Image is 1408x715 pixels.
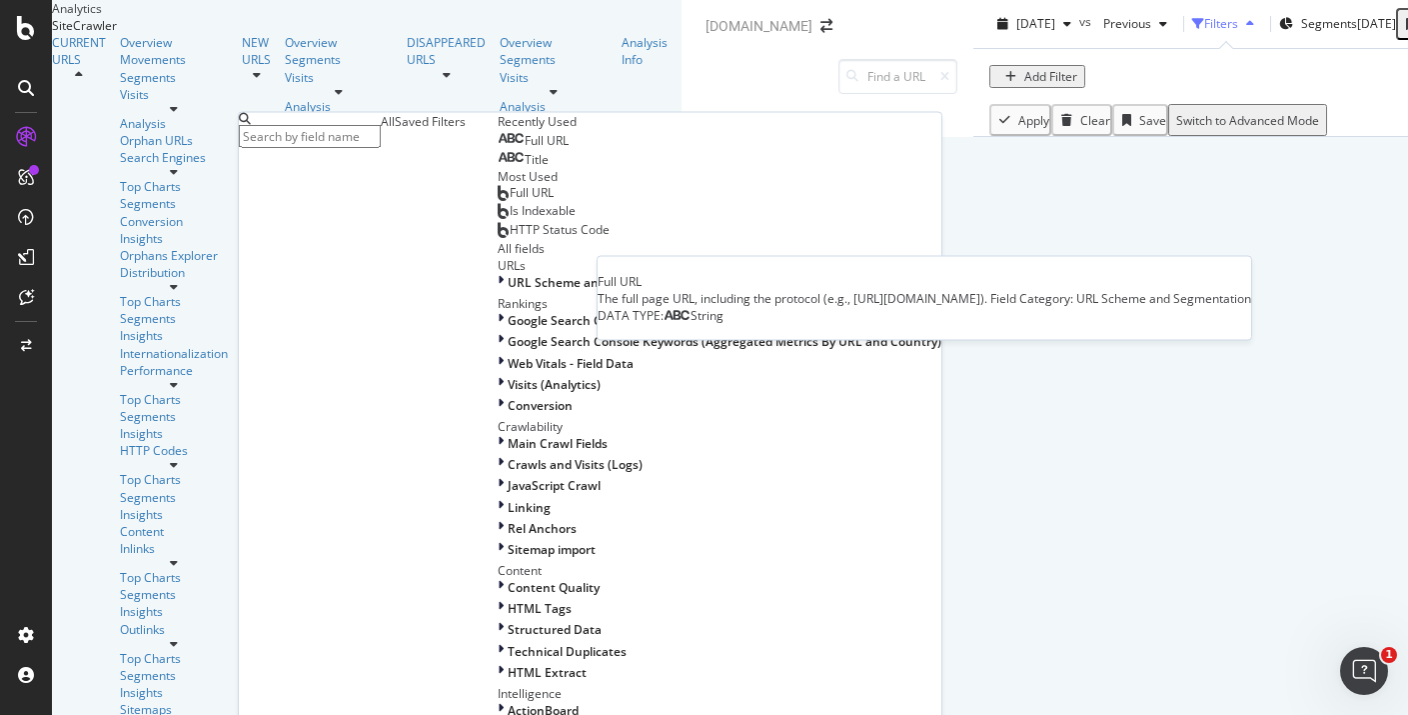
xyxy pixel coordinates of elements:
[120,586,228,603] div: Segments
[820,19,832,33] div: arrow-right-arrow-left
[500,51,608,68] a: Segments
[407,34,486,68] a: DISAPPEARED URLS
[1095,15,1151,32] span: Previous
[1016,15,1055,32] span: 2025 Sep. 27th
[285,34,393,51] a: Overview
[508,663,587,680] span: HTML Extract
[510,202,576,219] span: Is Indexable
[510,220,610,237] span: HTTP Status Code
[508,435,608,452] span: Main Crawl Fields
[498,684,941,701] div: Intelligence
[242,34,271,68] a: NEW URLS
[508,354,634,371] span: Web Vitals - Field Data
[508,396,573,413] span: Conversion
[120,471,228,488] a: Top Charts
[498,561,941,578] div: Content
[705,16,812,36] div: [DOMAIN_NAME]
[120,621,228,638] a: Outlinks
[52,17,682,34] div: SiteCrawler
[120,69,228,86] a: Segments
[508,456,643,473] span: Crawls and Visits (Logs)
[120,540,228,557] a: Inlinks
[120,667,228,684] div: Segments
[1168,104,1327,136] button: Switch to Advanced Mode
[285,51,393,68] div: Segments
[500,34,608,51] div: Overview
[120,213,228,230] div: Conversion
[1301,15,1357,32] span: Segments
[1079,13,1095,30] span: vs
[120,684,228,701] a: Insights
[500,69,608,86] a: Visits
[498,239,941,256] div: All fields
[1192,8,1262,40] button: Filters
[120,569,228,586] a: Top Charts
[622,34,668,68] div: Analysis Info
[525,132,569,149] span: Full URL
[120,178,228,195] div: Top Charts
[120,51,228,68] a: Movements
[598,290,1251,307] div: The full page URL, including the protocol (e.g., [URL][DOMAIN_NAME]). Field Category: URL Scheme ...
[508,621,602,638] span: Structured Data
[1381,647,1397,663] span: 1
[508,333,941,350] span: Google Search Console Keywords (Aggregated Metrics By URL and Country)
[1279,8,1396,40] button: Segments[DATE]
[120,195,228,212] a: Segments
[52,34,106,68] a: CURRENT URLS
[510,184,554,201] span: Full URL
[1139,112,1166,129] div: Save
[120,86,228,103] a: Visits
[395,113,466,130] div: Saved Filters
[120,132,228,149] a: Orphan URLs
[120,34,228,51] a: Overview
[500,98,608,115] a: Analysis
[1018,112,1049,129] div: Apply
[989,8,1079,40] button: [DATE]
[838,59,957,94] input: Find a URL
[120,425,228,442] a: Insights
[508,540,596,557] span: Sitemap import
[120,293,228,310] a: Top Charts
[1095,8,1175,40] button: Previous
[508,642,627,659] span: Technical Duplicates
[1080,112,1110,129] div: Clear
[120,506,228,523] a: Insights
[239,125,381,148] input: Search by field name
[285,69,393,86] a: Visits
[508,498,551,515] span: Linking
[120,230,228,247] a: Insights
[120,408,228,425] a: Segments
[285,98,393,115] a: Analysis
[1204,15,1238,32] div: Filters
[120,310,228,327] div: Segments
[120,391,228,408] a: Top Charts
[508,273,691,290] span: URL Scheme and Segmentation
[120,489,228,506] div: Segments
[120,327,228,344] div: Insights
[120,362,228,379] a: Performance
[508,519,577,536] span: Rel Anchors
[120,247,228,264] a: Orphans Explorer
